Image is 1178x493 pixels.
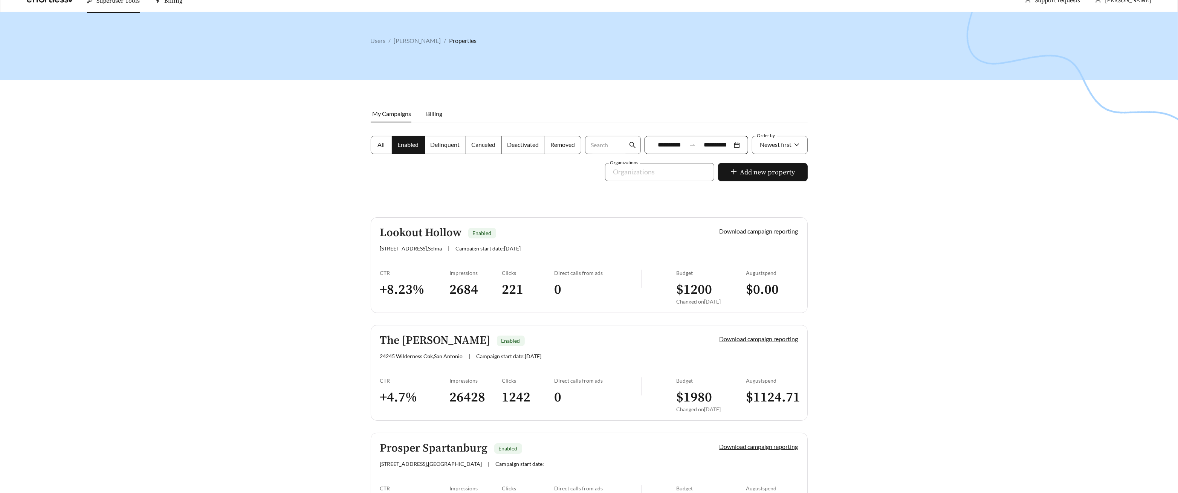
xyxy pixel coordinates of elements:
span: Removed [551,141,575,148]
div: Clicks [502,270,554,276]
span: Enabled [499,445,518,452]
a: Lookout HollowEnabled[STREET_ADDRESS],Selma|Campaign start date:[DATE]Download campaign reporting... [371,217,808,313]
span: Enabled [473,230,492,236]
div: Impressions [450,485,502,491]
span: | [448,245,450,252]
a: Download campaign reporting [720,227,798,235]
h3: 26428 [450,389,502,406]
span: Enabled [398,141,419,148]
div: August spend [746,485,798,491]
span: Campaign start date: [DATE] [477,353,542,359]
span: Delinquent [431,141,460,148]
h5: The [PERSON_NAME] [380,334,490,347]
div: Changed on [DATE] [676,406,746,412]
a: The [PERSON_NAME]Enabled24245 Wilderness Oak,San Antonio|Campaign start date:[DATE]Download campa... [371,325,808,421]
h3: 0 [554,389,641,406]
span: [STREET_ADDRESS] , Selma [380,245,442,252]
span: Deactivated [507,141,539,148]
h3: 221 [502,281,554,298]
h3: $ 0.00 [746,281,798,298]
div: CTR [380,485,450,491]
h3: 0 [554,281,641,298]
div: Clicks [502,485,554,491]
div: CTR [380,270,450,276]
h3: + 8.23 % [380,281,450,298]
span: 24245 Wilderness Oak , San Antonio [380,353,463,359]
h3: $ 1124.71 [746,389,798,406]
span: All [378,141,385,148]
span: search [629,142,636,148]
span: Canceled [472,141,496,148]
div: Direct calls from ads [554,270,641,276]
h5: Prosper Spartanburg [380,442,488,455]
span: Newest first [760,141,792,148]
div: Impressions [450,377,502,384]
span: [STREET_ADDRESS] , [GEOGRAPHIC_DATA] [380,461,482,467]
div: CTR [380,377,450,384]
img: line [641,377,642,395]
div: Budget [676,270,746,276]
span: Campaign start date: [496,461,544,467]
h3: + 4.7 % [380,389,450,406]
div: Impressions [450,270,502,276]
span: | [469,353,471,359]
div: Direct calls from ads [554,485,641,491]
div: Budget [676,377,746,384]
div: Budget [676,485,746,491]
img: line [641,270,642,288]
div: August spend [746,270,798,276]
span: My Campaigns [373,110,411,117]
span: Billing [426,110,443,117]
a: Download campaign reporting [720,443,798,450]
span: to [689,142,696,148]
button: plusAdd new property [718,163,808,181]
a: Download campaign reporting [720,335,798,342]
h3: 2684 [450,281,502,298]
h3: $ 1980 [676,389,746,406]
div: Clicks [502,377,554,384]
span: Enabled [501,337,520,344]
div: August spend [746,377,798,384]
div: Direct calls from ads [554,377,641,384]
h5: Lookout Hollow [380,227,462,239]
span: Campaign start date: [DATE] [456,245,521,252]
span: Add new property [740,167,795,177]
div: Changed on [DATE] [676,298,746,305]
h3: 1242 [502,389,554,406]
span: swap-right [689,142,696,148]
span: | [488,461,490,467]
span: plus [730,168,737,177]
h3: $ 1200 [676,281,746,298]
